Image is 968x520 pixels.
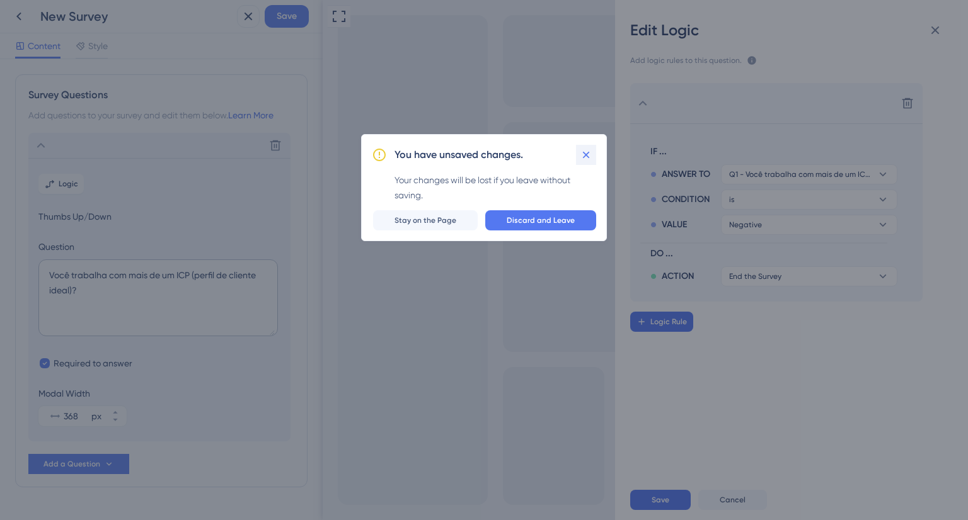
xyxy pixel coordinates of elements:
[73,73,107,117] svg: Rate thumbs up
[15,33,222,63] div: Você trabalha com mais de um ICP (perfil de cliente ideal)?
[507,215,575,225] span: Discard and Leave
[395,215,456,225] span: Stay on the Page
[395,172,596,203] div: Your changes will be lost if you leave without saving.
[395,147,523,162] h2: You have unsaved changes.
[207,10,222,25] div: Close survey
[125,73,159,117] svg: Rate thumbs down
